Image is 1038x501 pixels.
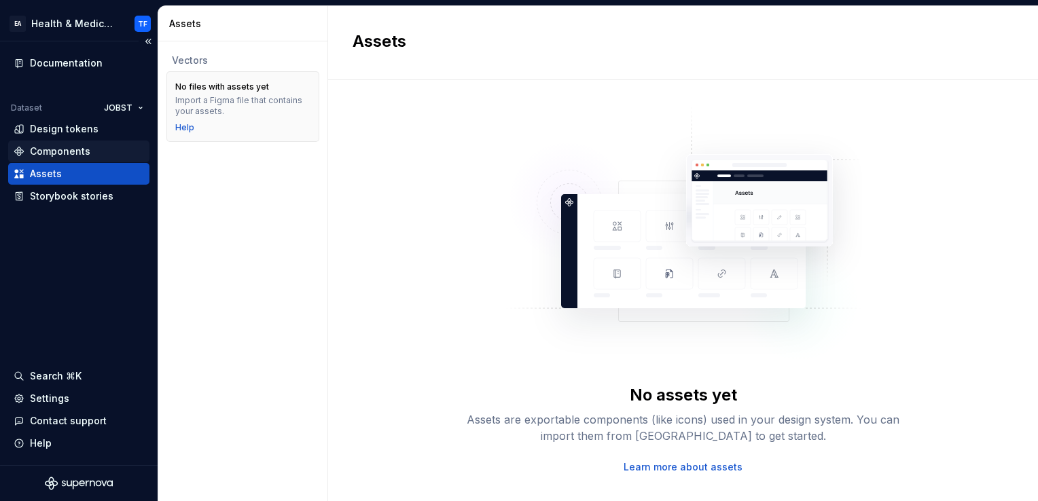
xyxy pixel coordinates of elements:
[31,17,118,31] div: Health & Medical Design Systems
[30,369,82,383] div: Search ⌘K
[3,9,155,38] button: EAHealth & Medical Design SystemsTF
[30,437,52,450] div: Help
[8,185,149,207] a: Storybook stories
[30,414,107,428] div: Contact support
[8,163,149,185] a: Assets
[8,141,149,162] a: Components
[30,392,69,405] div: Settings
[630,384,737,406] div: No assets yet
[30,167,62,181] div: Assets
[353,31,997,52] h2: Assets
[104,103,132,113] span: JOBST
[30,145,90,158] div: Components
[45,477,113,490] svg: Supernova Logo
[175,81,269,92] div: No files with assets yet
[30,189,113,203] div: Storybook stories
[8,118,149,140] a: Design tokens
[11,103,42,113] div: Dataset
[466,411,901,444] div: Assets are exportable components (like icons) used in your design system. You can import them fro...
[172,54,314,67] div: Vectors
[8,388,149,409] a: Settings
[8,432,149,454] button: Help
[10,16,26,32] div: EA
[8,365,149,387] button: Search ⌘K
[175,122,194,133] a: Help
[98,98,149,117] button: JOBST
[30,122,99,136] div: Design tokens
[169,17,322,31] div: Assets
[139,32,158,51] button: Collapse sidebar
[8,52,149,74] a: Documentation
[30,56,103,70] div: Documentation
[8,410,149,432] button: Contact support
[624,460,742,474] a: Learn more about assets
[138,18,147,29] div: TF
[175,95,310,117] div: Import a Figma file that contains your assets.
